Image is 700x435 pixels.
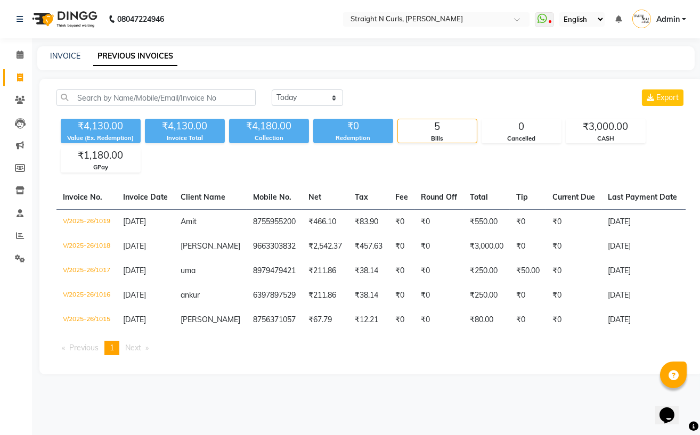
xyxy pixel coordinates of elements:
[355,192,368,202] span: Tax
[389,209,414,234] td: ₹0
[181,315,240,324] span: [PERSON_NAME]
[463,308,510,332] td: ₹80.00
[56,259,117,283] td: V/2025-26/1017
[398,134,477,143] div: Bills
[313,134,393,143] div: Redemption
[56,283,117,308] td: V/2025-26/1016
[27,4,100,34] img: logo
[546,259,601,283] td: ₹0
[546,308,601,332] td: ₹0
[61,163,140,172] div: GPay
[247,209,302,234] td: 8755955200
[247,259,302,283] td: 8979479421
[482,134,561,143] div: Cancelled
[125,343,141,352] span: Next
[566,119,645,134] div: ₹3,000.00
[463,259,510,283] td: ₹250.00
[601,234,683,259] td: [DATE]
[56,209,117,234] td: V/2025-26/1019
[414,259,463,283] td: ₹0
[181,266,196,275] span: uma
[601,283,683,308] td: [DATE]
[253,192,291,202] span: Mobile No.
[302,209,348,234] td: ₹466.10
[546,209,601,234] td: ₹0
[123,217,146,226] span: [DATE]
[348,209,389,234] td: ₹83.90
[63,192,102,202] span: Invoice No.
[181,192,225,202] span: Client Name
[510,234,546,259] td: ₹0
[414,308,463,332] td: ₹0
[181,290,200,300] span: ankur
[463,283,510,308] td: ₹250.00
[566,134,645,143] div: CASH
[145,134,225,143] div: Invoice Total
[510,209,546,234] td: ₹0
[608,192,677,202] span: Last Payment Date
[510,308,546,332] td: ₹0
[117,4,164,34] b: 08047224946
[247,234,302,259] td: 9663303832
[247,283,302,308] td: 6397897529
[414,283,463,308] td: ₹0
[93,47,177,66] a: PREVIOUS INVOICES
[632,10,651,28] img: Admin
[656,14,680,25] span: Admin
[389,234,414,259] td: ₹0
[348,308,389,332] td: ₹12.21
[308,192,321,202] span: Net
[463,209,510,234] td: ₹550.00
[302,283,348,308] td: ₹211.86
[123,315,146,324] span: [DATE]
[56,308,117,332] td: V/2025-26/1015
[389,283,414,308] td: ₹0
[642,89,683,106] button: Export
[181,241,240,251] span: [PERSON_NAME]
[61,134,141,143] div: Value (Ex. Redemption)
[656,93,679,102] span: Export
[348,283,389,308] td: ₹38.14
[655,392,689,424] iframe: chat widget
[414,234,463,259] td: ₹0
[348,259,389,283] td: ₹38.14
[510,259,546,283] td: ₹50.00
[110,343,114,352] span: 1
[61,148,140,163] div: ₹1,180.00
[56,341,686,355] nav: Pagination
[229,119,309,134] div: ₹4,180.00
[463,234,510,259] td: ₹3,000.00
[229,134,309,143] div: Collection
[247,308,302,332] td: 8756371057
[302,308,348,332] td: ₹67.79
[421,192,457,202] span: Round Off
[123,192,168,202] span: Invoice Date
[389,259,414,283] td: ₹0
[389,308,414,332] td: ₹0
[56,234,117,259] td: V/2025-26/1018
[69,343,99,352] span: Previous
[302,259,348,283] td: ₹211.86
[313,119,393,134] div: ₹0
[601,209,683,234] td: [DATE]
[552,192,595,202] span: Current Due
[50,51,80,61] a: INVOICE
[470,192,488,202] span: Total
[546,283,601,308] td: ₹0
[145,119,225,134] div: ₹4,130.00
[61,119,141,134] div: ₹4,130.00
[302,234,348,259] td: ₹2,542.37
[398,119,477,134] div: 5
[181,217,197,226] span: Amit
[395,192,408,202] span: Fee
[516,192,528,202] span: Tip
[123,241,146,251] span: [DATE]
[601,259,683,283] td: [DATE]
[414,209,463,234] td: ₹0
[123,290,146,300] span: [DATE]
[601,308,683,332] td: [DATE]
[482,119,561,134] div: 0
[123,266,146,275] span: [DATE]
[56,89,256,106] input: Search by Name/Mobile/Email/Invoice No
[546,234,601,259] td: ₹0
